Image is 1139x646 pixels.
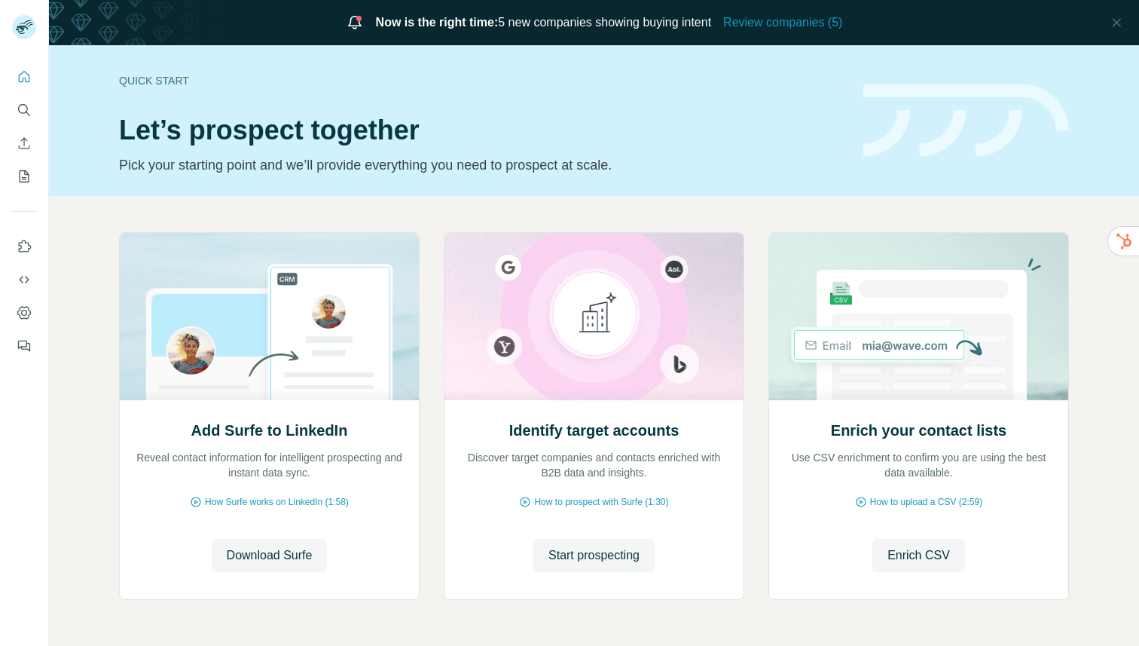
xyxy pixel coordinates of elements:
[376,16,499,29] span: Now is the right time:
[863,84,1069,158] img: banner
[12,130,36,157] button: Enrich CSV
[119,115,845,145] h1: Let’s prospect together
[870,495,982,509] span: How to upload a CSV (2:59)
[723,14,842,32] button: Review companies (5)
[12,299,36,326] button: Dashboard
[768,233,1069,400] img: Enrich your contact lists
[12,96,36,124] button: Search
[12,63,36,90] button: Quick start
[548,546,640,565] span: Start prospecting
[12,163,36,190] button: My lists
[12,332,36,360] button: Feedback
[831,420,1006,441] h2: Enrich your contact lists
[205,495,349,509] span: How Surfe works on LinkedIn (1:58)
[533,539,655,572] button: Start prospecting
[376,14,712,32] span: 5 new companies showing buying intent
[534,495,668,509] span: How to prospect with Surfe (1:30)
[191,420,348,441] h2: Add Surfe to LinkedIn
[212,539,328,572] button: Download Surfe
[444,233,744,400] img: Identify target accounts
[872,539,965,572] button: Enrich CSV
[135,450,404,480] p: Reveal contact information for intelligent prospecting and instant data sync.
[227,546,313,565] span: Download Surfe
[784,450,1053,480] p: Use CSV enrichment to confirm you are using the best data available.
[887,546,950,565] span: Enrich CSV
[119,73,845,88] div: Quick start
[460,450,728,480] p: Discover target companies and contacts enriched with B2B data and insights.
[119,155,845,176] p: Pick your starting point and we’ll provide everything you need to prospect at scale.
[12,233,36,260] button: Use Surfe on LinkedIn
[12,266,36,293] button: Use Surfe API
[509,420,679,441] h2: Identify target accounts
[119,233,420,400] img: Add Surfe to LinkedIn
